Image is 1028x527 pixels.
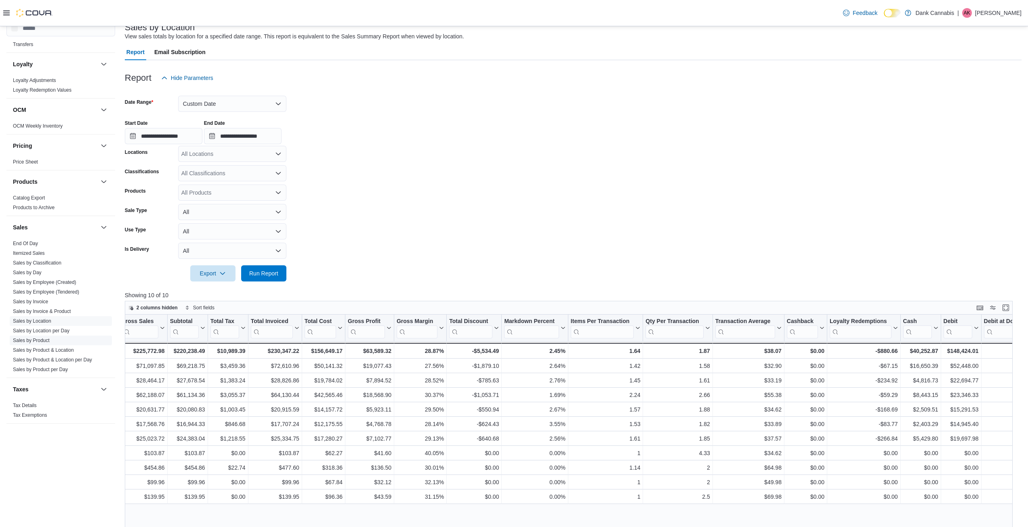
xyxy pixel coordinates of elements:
div: Markdown Percent [504,318,559,325]
div: $20,915.59 [250,405,299,414]
a: Sales by Invoice & Product [13,309,71,314]
button: Hide Parameters [158,70,217,86]
span: Price Sheet [13,159,38,165]
div: Transaction Average [715,318,775,325]
div: $61,134.36 [170,390,205,400]
div: -$59.29 [830,390,898,400]
button: Markdown Percent [504,318,565,338]
a: Itemized Sales [13,250,45,256]
a: Sales by Product & Location per Day [13,357,92,363]
button: Custom Date [178,96,286,112]
div: Total Invoiced [250,318,292,325]
div: $40,252.87 [903,346,938,356]
div: -$83.77 [830,419,898,429]
div: Total Tax [210,318,239,325]
a: Sales by Day [13,270,42,275]
div: $0.00 [787,419,824,429]
span: OCM Weekly Inventory [13,123,63,129]
button: Transaction Average [715,318,781,338]
button: Subtotal [170,318,205,338]
div: 2.67% [504,405,565,414]
div: 1.53 [571,419,641,429]
span: Itemized Sales [13,250,45,256]
span: Loyalty Redemption Values [13,87,71,93]
a: End Of Day [13,241,38,246]
div: 2.64% [504,361,565,371]
span: Tax Details [13,402,37,409]
div: 1.57 [571,405,641,414]
div: $156,649.17 [304,346,342,356]
span: Transfers [13,41,33,48]
div: $4,768.78 [348,419,391,429]
button: Run Report [241,265,286,281]
button: Products [13,178,97,186]
span: Sales by Day [13,269,42,276]
div: $0.00 [787,361,824,371]
div: -$67.15 [830,361,898,371]
div: $148,424.01 [943,346,978,356]
span: Sales by Product per Day [13,366,68,373]
div: $0.00 [787,448,824,458]
div: Taxes [6,401,115,423]
a: Sales by Classification [13,260,61,266]
span: Report [126,44,145,60]
button: All [178,204,286,220]
img: Cova [16,9,53,17]
div: 30.37% [397,390,444,400]
div: 1.58 [645,361,710,371]
div: Transaction Average [715,318,775,338]
span: AK [964,8,970,18]
div: Total Discount [449,318,492,338]
div: 2.56% [504,434,565,443]
label: Classifications [125,168,159,175]
div: -$785.63 [449,376,499,385]
span: Products to Archive [13,204,55,211]
a: Sales by Product per Day [13,367,68,372]
button: Loyalty [99,59,109,69]
span: Sales by Location [13,318,51,324]
h3: Loyalty [13,60,33,68]
div: $0.00 [449,448,499,458]
div: 1.85 [645,434,710,443]
p: Showing 10 of 10 [125,291,1022,299]
div: $3,055.37 [210,390,245,400]
span: Run Report [249,269,278,277]
div: $33.19 [715,376,782,385]
span: Catalog Export [13,195,45,201]
div: $2,403.29 [903,419,938,429]
div: 1.82 [645,419,710,429]
div: -$5,534.49 [449,346,499,356]
div: $14,945.40 [943,419,978,429]
div: $25,334.75 [250,434,299,443]
div: $20,080.83 [170,405,205,414]
div: $5,923.11 [348,405,391,414]
div: $220,238.49 [170,346,205,356]
div: 0.00% [504,448,565,458]
h3: Report [125,73,151,83]
button: Total Discount [449,318,499,338]
div: -$624.43 [449,419,499,429]
div: $20,631.77 [121,405,165,414]
button: Pricing [13,142,97,150]
div: Subtotal [170,318,198,325]
label: Locations [125,149,148,155]
div: $0.00 [787,405,824,414]
div: Qty Per Transaction [645,318,703,325]
div: 1.88 [645,405,710,414]
label: Products [125,188,146,194]
div: $32.90 [715,361,782,371]
div: 28.14% [397,419,444,429]
div: Items Per Transaction [571,318,634,325]
span: Sales by Employee (Created) [13,279,76,286]
div: $38.07 [715,346,781,356]
div: -$234.92 [830,376,898,385]
div: -$1,053.71 [449,390,499,400]
div: 1.87 [645,346,710,356]
div: $17,707.24 [250,419,299,429]
div: $71,097.85 [121,361,165,371]
div: 1 [571,448,641,458]
div: 2.66 [645,390,710,400]
div: Gross Sales [121,318,158,338]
